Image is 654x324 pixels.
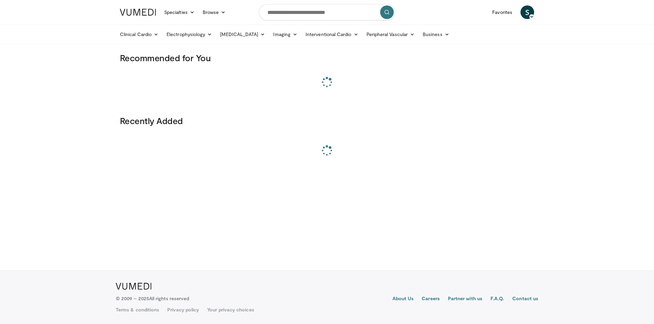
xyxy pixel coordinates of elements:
[116,283,152,290] img: VuMedi Logo
[120,9,156,16] img: VuMedi Logo
[160,5,199,19] a: Specialties
[116,28,162,41] a: Clinical Cardio
[116,295,189,302] p: © 2009 – 2025
[512,295,538,303] a: Contact us
[207,306,254,313] a: Your privacy choices
[419,28,453,41] a: Business
[269,28,301,41] a: Imaging
[120,115,534,126] h3: Recently Added
[301,28,362,41] a: Interventional Cardio
[490,295,504,303] a: F.A.Q.
[422,295,440,303] a: Careers
[167,306,199,313] a: Privacy policy
[162,28,216,41] a: Electrophysiology
[116,306,159,313] a: Terms & conditions
[216,28,269,41] a: [MEDICAL_DATA]
[120,52,534,63] h3: Recommended for You
[362,28,419,41] a: Peripheral Vascular
[392,295,414,303] a: About Us
[488,5,516,19] a: Favorites
[149,295,189,301] span: All rights reserved
[520,5,534,19] a: S
[259,4,395,20] input: Search topics, interventions
[448,295,482,303] a: Partner with us
[199,5,230,19] a: Browse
